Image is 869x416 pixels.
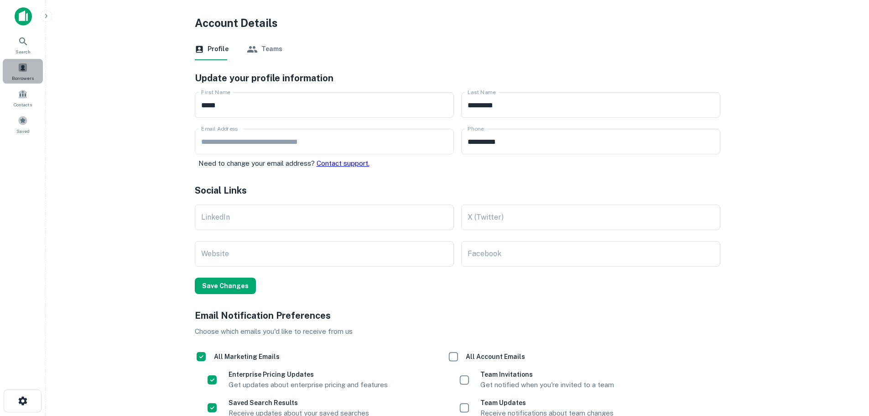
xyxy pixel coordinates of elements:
button: Teams [247,38,282,60]
label: Phone [468,125,484,132]
h5: Email Notification Preferences [195,309,720,322]
a: Contacts [3,85,43,110]
h6: Team Invitations [480,369,614,379]
h6: Team Updates [480,398,614,408]
label: Email Address [201,125,238,132]
a: Saved [3,112,43,137]
button: Save Changes [195,278,256,294]
span: Search [16,48,31,55]
p: Choose which emails you'd like to receive from us [195,326,720,337]
h6: Saved Search Results [229,398,369,408]
h4: Account Details [195,15,720,31]
a: Borrowers [3,59,43,84]
span: Saved [16,127,30,135]
h6: All Marketing Emails [214,352,280,362]
h5: Update your profile information [195,71,720,85]
a: Contact support. [317,159,369,167]
span: Borrowers [12,74,34,82]
button: Profile [195,38,229,60]
label: First Name [201,88,230,96]
h6: Enterprise Pricing Updates [229,369,388,379]
h6: All Account Emails [466,352,525,362]
img: capitalize-icon.png [15,7,32,26]
h5: Social Links [195,184,720,197]
p: Get notified when you're invited to a team [480,379,614,390]
a: Search [3,32,43,57]
p: Get updates about enterprise pricing and features [229,379,388,390]
label: Last Name [468,88,496,96]
p: Need to change your email address? [198,158,454,169]
span: Contacts [14,101,32,108]
iframe: Chat Widget [823,343,869,387]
